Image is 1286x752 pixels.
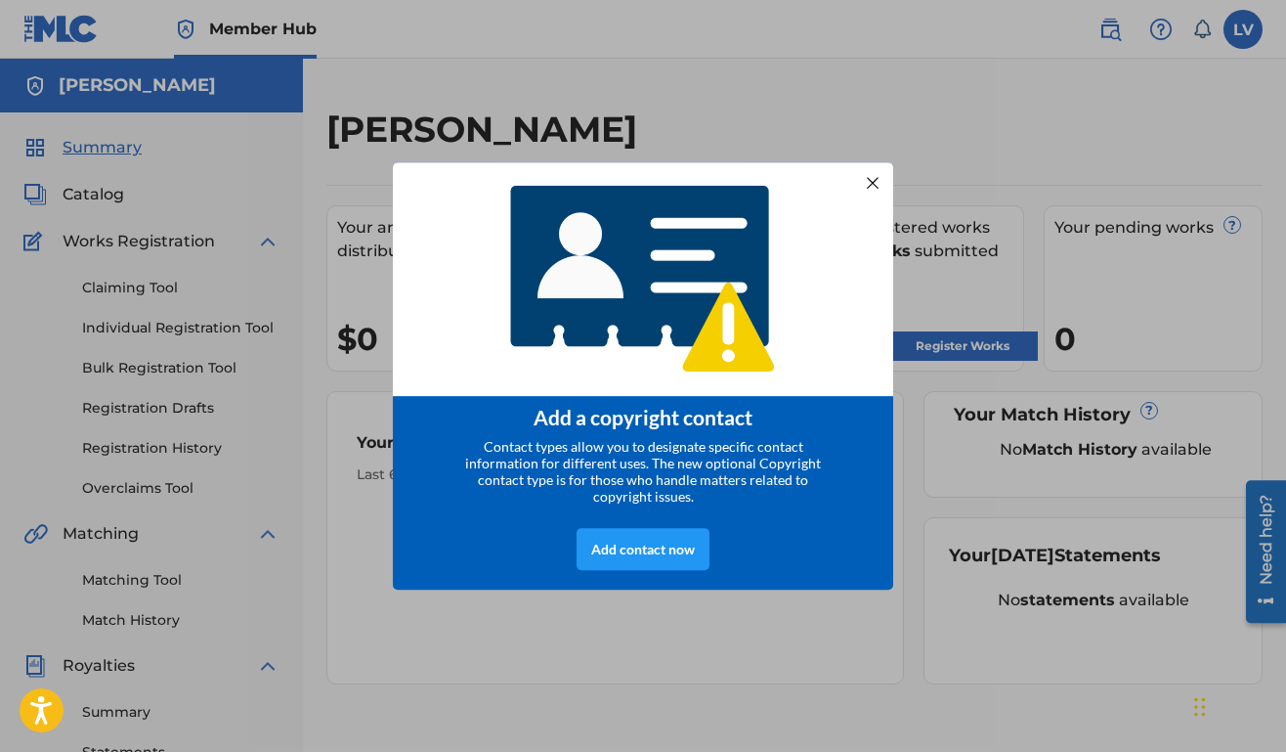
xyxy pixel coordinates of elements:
[393,162,893,591] div: entering modal
[15,10,55,153] div: Open Resource Center
[21,24,48,114] div: Need help?
[497,171,789,387] img: 4768233920565408.png
[417,405,869,429] div: Add a copyright contact
[577,528,709,570] div: Add contact now
[465,438,821,505] span: Contact types allow you to designate specific contact information for different uses. The new opt...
